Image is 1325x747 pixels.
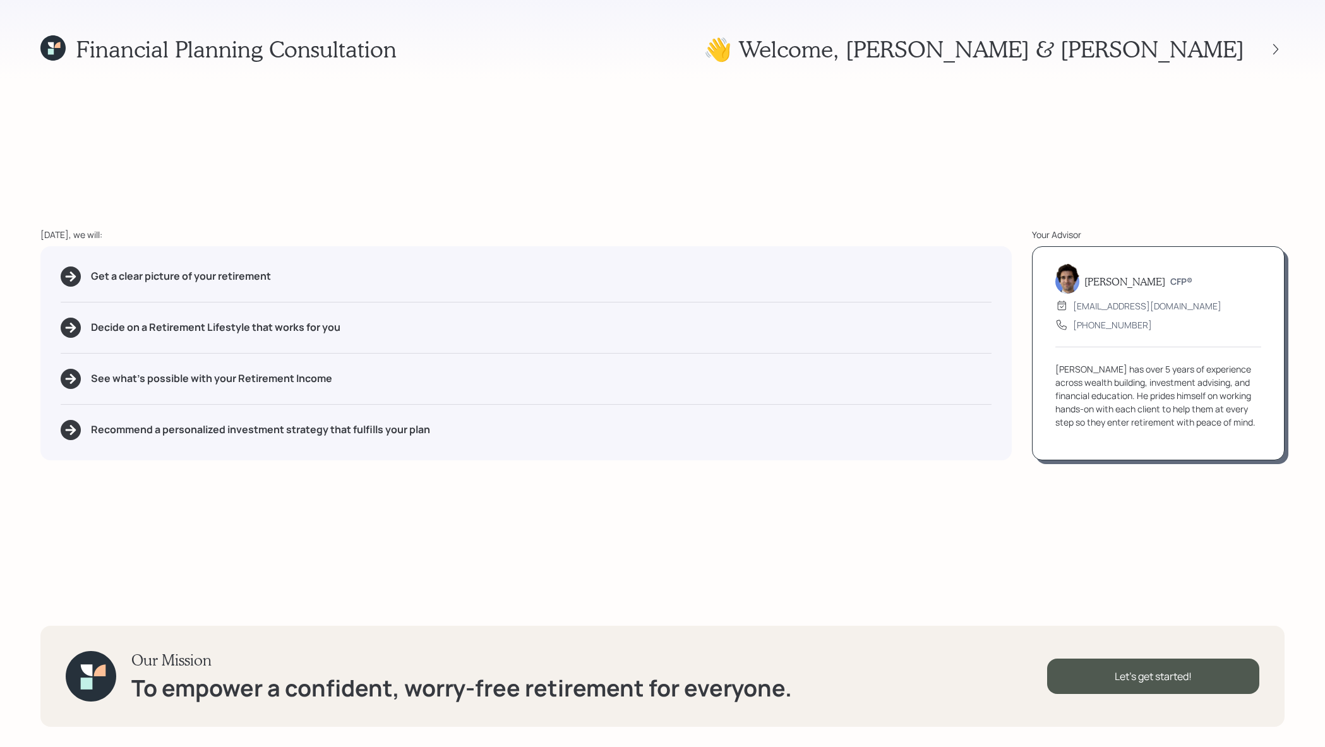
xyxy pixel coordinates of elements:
[1055,362,1261,429] div: [PERSON_NAME] has over 5 years of experience across wealth building, investment advising, and fin...
[91,373,332,385] h5: See what's possible with your Retirement Income
[1073,299,1221,313] div: [EMAIL_ADDRESS][DOMAIN_NAME]
[131,674,792,702] h1: To empower a confident, worry-free retirement for everyone.
[131,651,792,669] h3: Our Mission
[76,35,397,63] h1: Financial Planning Consultation
[1055,263,1079,294] img: harrison-schaefer-headshot-2.png
[1032,228,1285,241] div: Your Advisor
[91,424,430,436] h5: Recommend a personalized investment strategy that fulfills your plan
[91,321,340,333] h5: Decide on a Retirement Lifestyle that works for you
[1084,275,1165,287] h5: [PERSON_NAME]
[1073,318,1152,332] div: [PHONE_NUMBER]
[1170,277,1192,287] h6: CFP®
[40,228,1012,241] div: [DATE], we will:
[1047,659,1259,694] div: Let's get started!
[91,270,271,282] h5: Get a clear picture of your retirement
[704,35,1244,63] h1: 👋 Welcome , [PERSON_NAME] & [PERSON_NAME]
